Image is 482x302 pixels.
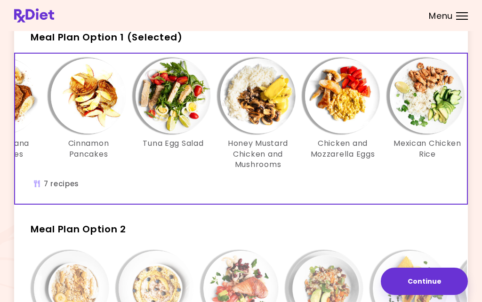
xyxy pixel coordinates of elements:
div: Info - Cinnamon Pancakes - Meal Plan Option 1 (Selected) [46,58,131,170]
button: Continue [381,268,468,295]
h3: Tuna Egg Salad [143,138,203,149]
span: Menu [429,12,453,20]
div: Info - Honey Mustard Chicken and Mushrooms - Meal Plan Option 1 (Selected) [216,58,300,170]
img: RxDiet [14,8,54,23]
h3: Chicken and Mozzarella Eggs [305,138,380,159]
h3: Honey Mustard Chicken and Mushrooms [220,138,296,170]
span: Meal Plan Option 2 [31,223,126,236]
div: Info - Chicken and Mozzarella Eggs - Meal Plan Option 1 (Selected) [300,58,385,170]
div: Info - Mexican Chicken Rice - Meal Plan Option 1 (Selected) [385,58,470,170]
span: Meal Plan Option 1 (Selected) [31,31,183,44]
div: Info - Tuna Egg Salad - Meal Plan Option 1 (Selected) [131,58,216,170]
h3: Cinnamon Pancakes [51,138,126,159]
h3: Mexican Chicken Rice [390,138,465,159]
